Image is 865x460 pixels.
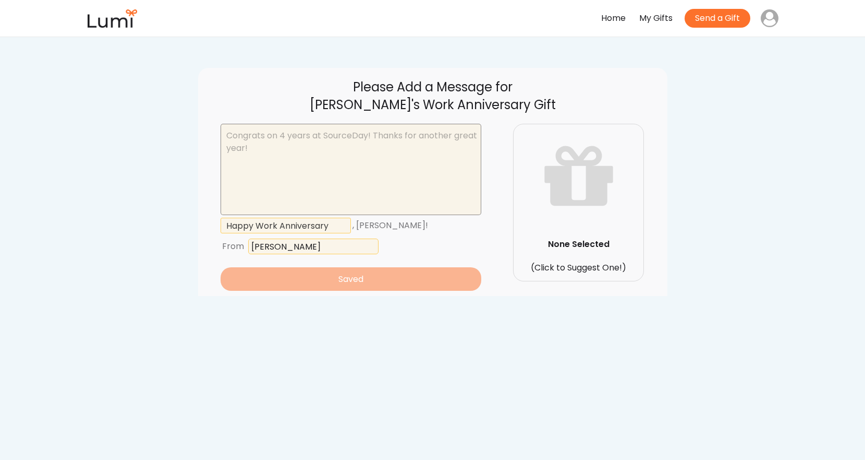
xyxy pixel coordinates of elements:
div: Please Add a Message for [219,78,647,96]
div: Home [601,11,626,26]
img: lumi-small.png [87,9,139,28]
div: None Selected [515,238,642,251]
input: Type here... [221,218,351,233]
button: Send a Gift [685,9,750,28]
div: [PERSON_NAME]'s Work Anniversary Gift [219,96,647,114]
div: My Gifts [639,11,673,26]
input: Type here... [248,239,379,254]
div: (Click to Suggest One!) [515,262,642,274]
button: Saved [221,267,481,291]
div: From [222,239,244,254]
div: , [PERSON_NAME]! [352,218,464,233]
